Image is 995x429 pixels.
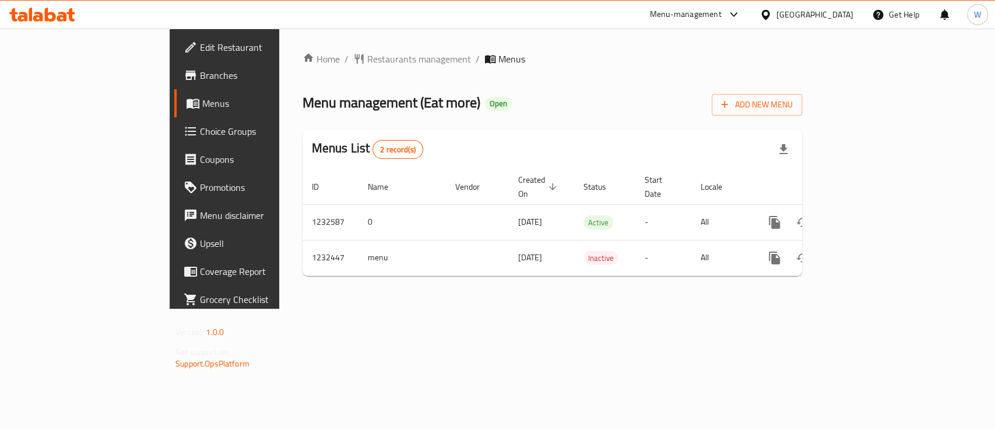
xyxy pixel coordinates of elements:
span: ID [312,180,334,194]
span: Menus [202,96,326,110]
td: 0 [358,204,446,240]
div: Menu-management [650,8,722,22]
span: Grocery Checklist [200,292,326,306]
button: more [761,244,789,272]
span: Status [583,180,621,194]
span: Branches [200,68,326,82]
button: Change Status [789,244,817,272]
h2: Menus List [312,139,423,159]
a: Branches [174,61,336,89]
a: Restaurants management [353,52,471,66]
li: / [344,52,349,66]
span: Created On [518,173,560,201]
a: Edit Restaurant [174,33,336,61]
span: Vendor [455,180,495,194]
span: Edit Restaurant [200,40,326,54]
a: Grocery Checklist [174,285,336,313]
span: Coverage Report [200,264,326,278]
a: Choice Groups [174,117,336,145]
span: Inactive [583,252,618,265]
span: [DATE] [518,250,542,265]
a: Menus [174,89,336,117]
a: Promotions [174,173,336,201]
span: Promotions [200,180,326,194]
span: [DATE] [518,214,542,229]
span: Menus [498,52,525,66]
a: Support.OpsPlatform [175,356,249,371]
li: / [476,52,480,66]
span: Menu disclaimer [200,208,326,222]
a: Coverage Report [174,257,336,285]
div: Open [485,97,512,111]
span: Locale [701,180,737,194]
a: Menu disclaimer [174,201,336,229]
span: Get support on: [175,344,229,360]
span: Name [368,180,403,194]
button: Add New Menu [712,94,802,116]
div: [GEOGRAPHIC_DATA] [776,8,853,21]
div: Total records count [372,140,423,159]
td: - [635,204,691,240]
table: enhanced table [303,169,882,276]
nav: breadcrumb [303,52,802,66]
span: Start Date [645,173,677,201]
span: Open [485,99,512,109]
span: Version: [175,325,204,340]
span: Upsell [200,236,326,250]
span: Active [583,216,613,229]
a: Coupons [174,145,336,173]
td: All [691,240,751,275]
span: Restaurants management [367,52,471,66]
span: W [974,8,981,21]
button: Change Status [789,208,817,236]
span: Coupons [200,152,326,166]
td: - [635,240,691,275]
a: Upsell [174,229,336,257]
span: Menu management ( Eat more ) [303,89,480,116]
th: Actions [751,169,882,205]
div: Export file [769,135,797,163]
td: menu [358,240,446,275]
span: 1.0.0 [206,325,224,340]
span: Add New Menu [721,97,793,112]
span: 2 record(s) [373,144,423,155]
button: more [761,208,789,236]
td: All [691,204,751,240]
div: Active [583,215,613,229]
span: Choice Groups [200,124,326,138]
